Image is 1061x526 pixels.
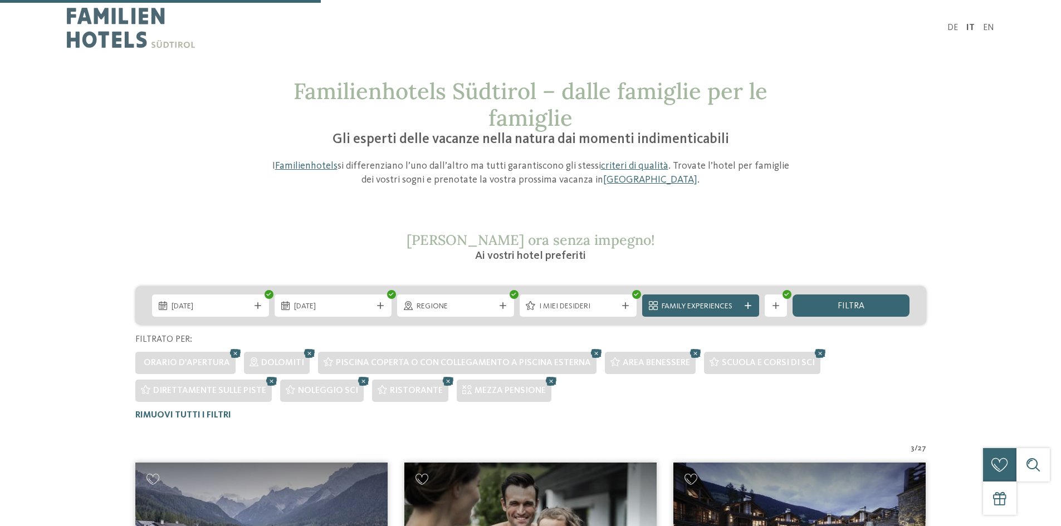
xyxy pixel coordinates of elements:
span: Family Experiences [662,301,740,312]
span: Dolomiti [261,358,304,367]
span: / [915,443,918,454]
a: EN [983,23,994,32]
span: Gli esperti delle vacanze nella natura dai momenti indimenticabili [333,132,729,146]
span: Noleggio sci [298,386,358,395]
span: [PERSON_NAME] ora senza impegno! [407,231,655,249]
a: DE [947,23,958,32]
span: Orario d'apertura [144,358,230,367]
span: Ai vostri hotel preferiti [475,250,586,262]
span: Mezza pensione [475,386,546,395]
span: Piscina coperta o con collegamento a piscina esterna [336,358,591,367]
span: Filtrato per: [135,335,192,344]
span: Direttamente sulle piste [153,386,266,395]
span: 27 [918,443,926,454]
a: criteri di qualità [601,161,668,171]
span: Scuola e corsi di sci [722,358,815,367]
span: Area benessere [623,358,690,367]
span: [DATE] [172,301,250,312]
span: [DATE] [294,301,372,312]
span: Rimuovi tutti i filtri [135,411,231,420]
span: 3 [911,443,915,454]
p: I si differenziano l’uno dall’altro ma tutti garantiscono gli stessi . Trovate l’hotel per famigl... [266,159,795,187]
span: Ristorante [390,386,443,395]
a: IT [966,23,975,32]
span: I miei desideri [539,301,617,312]
span: Regione [417,301,495,312]
span: Familienhotels Südtirol – dalle famiglie per le famiglie [294,77,767,132]
a: [GEOGRAPHIC_DATA] [603,175,697,185]
span: filtra [838,302,864,311]
a: Familienhotels [275,161,338,171]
